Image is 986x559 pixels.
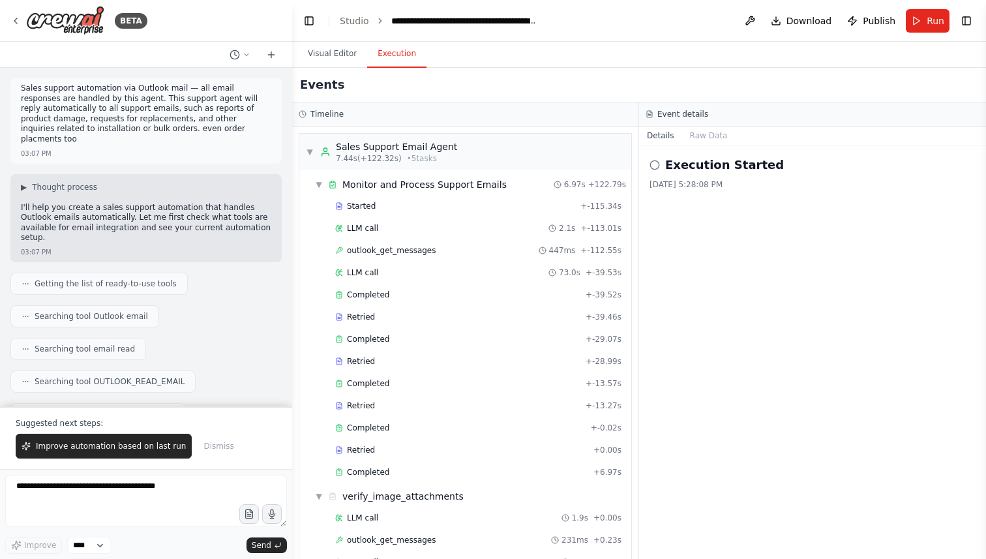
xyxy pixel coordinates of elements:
button: Download [766,9,837,33]
span: Thought process [32,182,97,192]
span: + -13.27s [586,400,621,411]
span: Improve automation based on last run [36,441,186,451]
span: Getting the list of ready-to-use tools [35,279,177,289]
span: Searching tool OUTLOOK_READ_EMAIL [35,376,185,387]
span: Retried [347,445,375,455]
span: Dismiss [203,441,233,451]
span: LLM call [347,513,378,523]
button: Dismiss [197,434,240,459]
span: Completed [347,334,389,344]
span: Publish [863,14,895,27]
span: Retried [347,400,375,411]
button: Publish [842,9,901,33]
button: Hide left sidebar [300,12,318,30]
span: + 122.79s [588,179,626,190]
span: Completed [347,423,389,433]
div: 03:07 PM [21,149,52,159]
h2: Events [300,76,344,94]
button: Execution [367,40,426,68]
span: 6.97s [564,179,586,190]
span: + -39.46s [586,312,621,322]
span: LLM call [347,267,378,278]
img: Logo [26,6,104,35]
button: Details [639,127,682,145]
span: Download [786,14,832,27]
button: Upload files [239,504,259,524]
span: 2.1s [559,223,575,234]
div: 03:07 PM [21,247,52,257]
button: Visual Editor [297,40,367,68]
span: outlook_get_messages [347,245,436,256]
button: Raw Data [682,127,736,145]
span: Send [252,540,271,551]
span: + -13.57s [586,378,621,389]
span: + -112.55s [580,245,621,256]
div: BETA [115,13,147,29]
span: Retried [347,312,375,322]
span: Retried [347,356,375,367]
span: Completed [347,290,389,300]
button: Start a new chat [261,47,282,63]
span: 73.0s [559,267,580,278]
nav: breadcrumb [340,14,538,27]
span: + -113.01s [580,223,621,234]
button: Send [246,537,287,553]
span: 1.9s [572,513,588,523]
span: 7.44s (+122.32s) [336,153,402,164]
button: Click to speak your automation idea [262,504,282,524]
span: ▶ [21,182,27,192]
span: + -115.34s [580,201,621,211]
span: 447ms [549,245,576,256]
span: + -0.02s [591,423,621,433]
span: + -39.53s [586,267,621,278]
span: outlook_get_messages [347,535,436,545]
div: verify_image_attachments [342,490,464,503]
button: Show right sidebar [957,12,976,30]
span: Completed [347,378,389,389]
span: Run [927,14,944,27]
span: + 0.23s [593,535,621,545]
span: + -29.07s [586,334,621,344]
span: Searching tool Outlook email [35,311,148,322]
button: Run [906,9,949,33]
a: Studio [340,16,369,26]
span: + -28.99s [586,356,621,367]
span: + 0.00s [593,513,621,523]
div: Sales Support Email Agent [336,140,457,153]
span: • 5 task s [407,153,437,164]
h3: Timeline [310,109,344,119]
p: Sales support automation via Outlook mail — all email responses are handled by this agent. This s... [21,83,271,145]
button: Switch to previous chat [224,47,256,63]
button: Improve automation based on last run [16,434,192,459]
button: ▶Thought process [21,182,97,192]
span: ▼ [315,491,323,502]
p: Suggested next steps: [16,418,276,429]
span: Completed [347,467,389,477]
span: ▼ [315,179,323,190]
span: Improve [24,540,56,551]
span: + 6.97s [593,467,621,477]
span: ▼ [306,147,314,157]
span: Started [347,201,376,211]
h2: Execution Started [665,156,784,174]
span: + -39.52s [586,290,621,300]
span: Searching tool email read [35,344,135,354]
span: 231ms [561,535,588,545]
h3: Event details [657,109,708,119]
span: LLM call [347,223,378,234]
span: + 0.00s [593,445,621,455]
p: I'll help you create a sales support automation that handles Outlook emails automatically. Let me... [21,203,271,243]
div: [DATE] 5:28:08 PM [650,179,976,190]
button: Improve [5,537,62,554]
div: Monitor and Process Support Emails [342,178,507,191]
